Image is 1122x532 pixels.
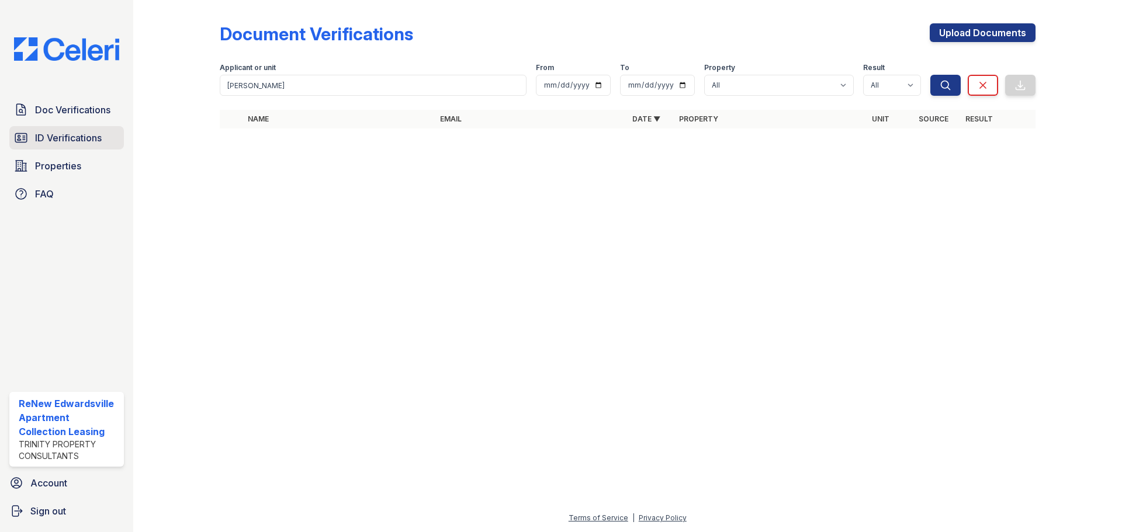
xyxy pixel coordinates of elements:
[704,63,735,72] label: Property
[440,114,462,123] a: Email
[569,513,628,522] a: Terms of Service
[5,471,129,495] a: Account
[220,63,276,72] label: Applicant or unit
[620,63,629,72] label: To
[9,182,124,206] a: FAQ
[919,114,948,123] a: Source
[5,37,129,61] img: CE_Logo_Blue-a8612792a0a2168367f1c8372b55b34899dd931a85d93a1a3d3e32e68fde9ad4.png
[19,397,119,439] div: ReNew Edwardsville Apartment Collection Leasing
[19,439,119,462] div: Trinity Property Consultants
[632,513,635,522] div: |
[9,98,124,121] a: Doc Verifications
[536,63,554,72] label: From
[639,513,687,522] a: Privacy Policy
[30,476,67,490] span: Account
[632,114,660,123] a: Date ▼
[5,499,129,523] a: Sign out
[9,154,124,178] a: Properties
[35,103,110,117] span: Doc Verifications
[679,114,718,123] a: Property
[220,23,413,44] div: Document Verifications
[965,114,993,123] a: Result
[248,114,269,123] a: Name
[35,187,54,201] span: FAQ
[30,504,66,518] span: Sign out
[220,75,527,96] input: Search by name, email, or unit number
[35,159,81,173] span: Properties
[35,131,102,145] span: ID Verifications
[872,114,889,123] a: Unit
[930,23,1036,42] a: Upload Documents
[9,126,124,149] a: ID Verifications
[863,63,885,72] label: Result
